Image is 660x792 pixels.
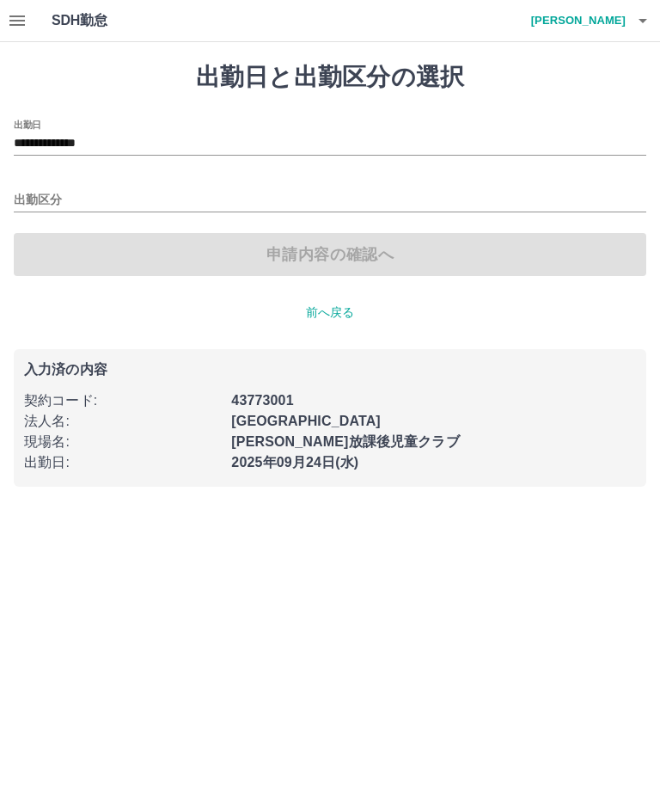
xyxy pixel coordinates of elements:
p: 契約コード : [24,390,221,411]
b: 43773001 [231,393,293,408]
p: 出勤日 : [24,452,221,473]
p: 現場名 : [24,432,221,452]
p: 前へ戻る [14,304,646,322]
b: 2025年09月24日(水) [231,455,358,470]
b: [PERSON_NAME]放課後児童クラブ [231,434,459,449]
label: 出勤日 [14,118,41,131]
b: [GEOGRAPHIC_DATA] [231,414,381,428]
p: 法人名 : [24,411,221,432]
h1: 出勤日と出勤区分の選択 [14,63,646,92]
p: 入力済の内容 [24,363,636,377]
